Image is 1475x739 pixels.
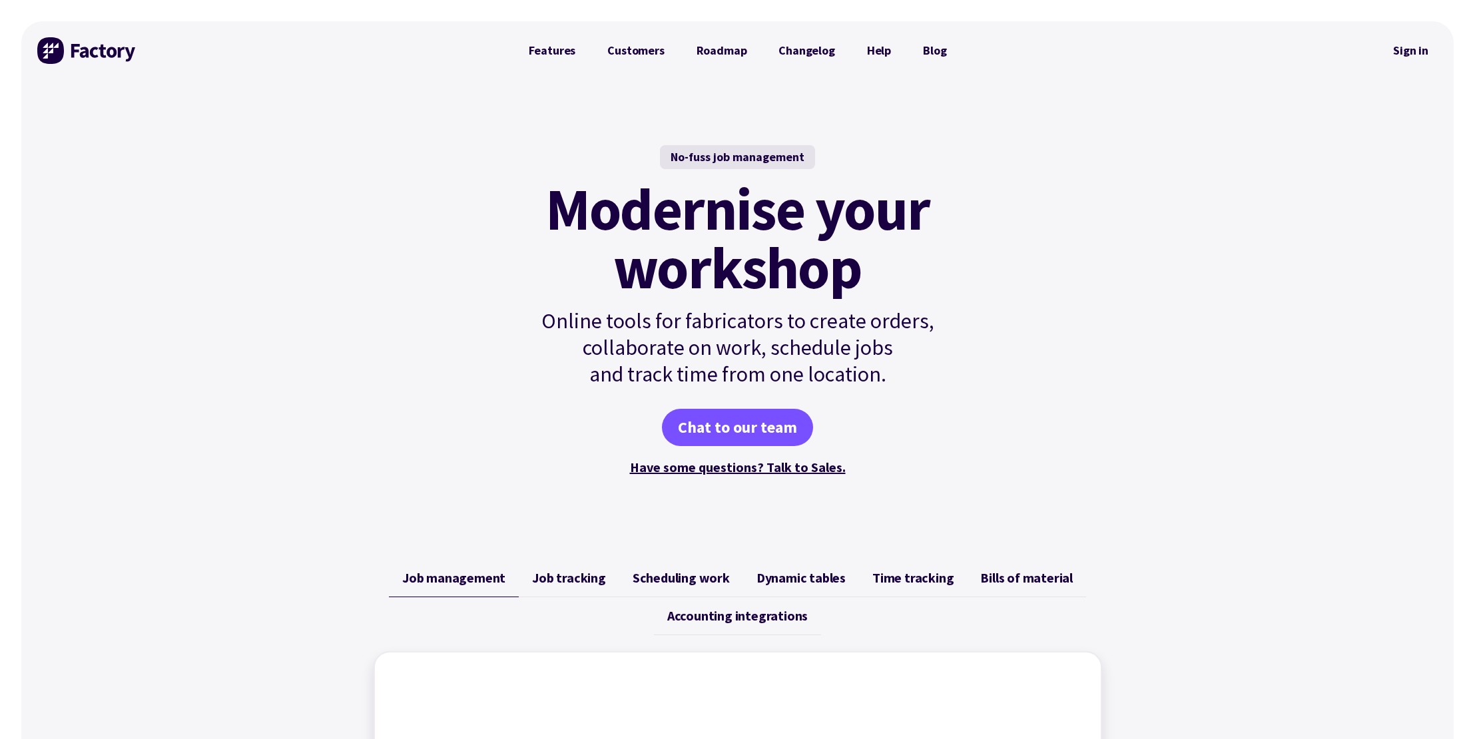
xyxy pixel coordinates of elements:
span: Job tracking [532,570,606,586]
nav: Primary Navigation [513,37,963,64]
a: Help [851,37,907,64]
span: Scheduling work [633,570,730,586]
a: Roadmap [681,37,763,64]
p: Online tools for fabricators to create orders, collaborate on work, schedule jobs and track time ... [513,308,963,387]
a: Customers [591,37,680,64]
a: Have some questions? Talk to Sales. [630,459,846,475]
img: Factory [37,37,137,64]
a: Sign in [1384,35,1438,66]
span: Dynamic tables [756,570,846,586]
iframe: Chat Widget [1408,675,1475,739]
span: Job management [402,570,505,586]
a: Chat to our team [662,409,813,446]
a: Changelog [762,37,850,64]
a: Blog [907,37,962,64]
a: Features [513,37,592,64]
span: Time tracking [872,570,954,586]
span: Accounting integrations [667,608,808,624]
nav: Secondary Navigation [1384,35,1438,66]
mark: Modernise your workshop [545,180,930,297]
span: Bills of material [980,570,1073,586]
div: No-fuss job management [660,145,815,169]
